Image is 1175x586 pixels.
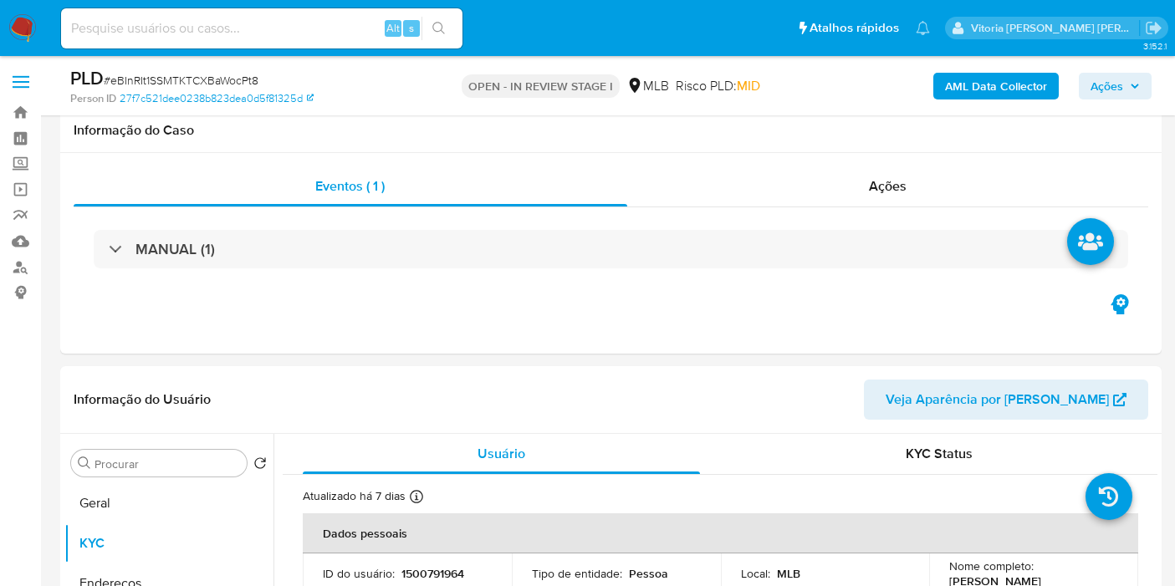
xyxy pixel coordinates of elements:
span: MID [737,76,760,95]
span: # eBInRIt1SSMTKTCXBaWocPt8 [104,72,258,89]
span: Ações [869,176,907,196]
a: Notificações [916,21,930,35]
button: Ações [1079,73,1152,99]
p: Pessoa [629,566,668,581]
p: MLB [777,566,800,581]
span: Usuário [478,444,525,463]
div: MLB [626,77,669,95]
h1: Informação do Usuário [74,391,211,408]
span: Veja Aparência por [PERSON_NAME] [886,380,1109,420]
p: Tipo de entidade : [532,566,622,581]
button: Veja Aparência por [PERSON_NAME] [864,380,1148,420]
button: Geral [64,483,273,523]
p: Nome completo : [949,558,1034,573]
button: Retornar ao pedido padrão [253,456,267,475]
span: KYC Status [906,444,973,463]
span: Eventos ( 1 ) [315,176,385,196]
b: Person ID [70,91,116,106]
input: Pesquise usuários ou casos... [61,18,462,39]
button: search-icon [421,17,456,40]
span: Atalhos rápidos [810,19,899,37]
div: MANUAL (1) [94,230,1128,268]
button: KYC [64,523,273,563]
a: 27f7c521dee0238b823dea0d5f81325d [120,91,314,106]
span: Alt [386,20,400,36]
b: AML Data Collector [945,73,1047,99]
b: PLD [70,64,104,91]
h3: MANUAL (1) [135,240,215,258]
span: Ações [1091,73,1123,99]
p: 1500791964 [401,566,464,581]
button: Procurar [78,456,91,470]
span: Risco PLD: [676,77,760,95]
a: Sair [1145,19,1162,37]
p: ID do usuário : [323,566,395,581]
p: Atualizado há 7 dias [303,488,406,504]
span: s [409,20,414,36]
p: vitoria.caldeira@mercadolivre.com [971,20,1140,36]
button: AML Data Collector [933,73,1059,99]
th: Dados pessoais [303,513,1138,553]
p: Local : [741,566,770,581]
h1: Informação do Caso [74,122,1148,139]
input: Procurar [95,456,240,471]
p: OPEN - IN REVIEW STAGE I [462,74,620,98]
